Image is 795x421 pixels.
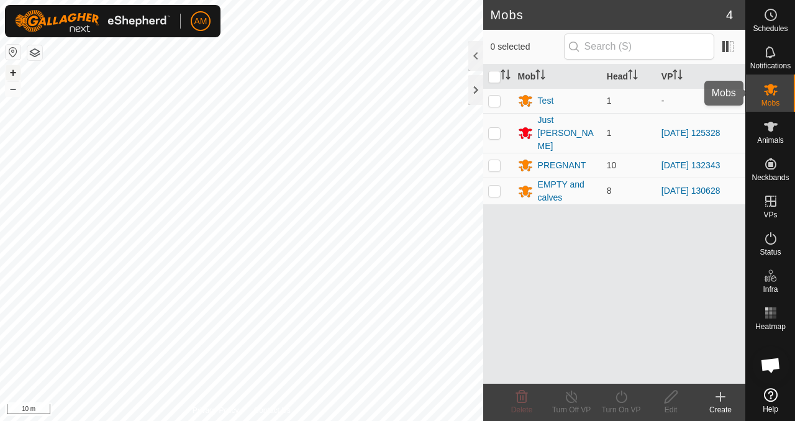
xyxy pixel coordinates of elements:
[547,404,596,415] div: Turn Off VP
[27,45,42,60] button: Map Layers
[538,94,554,107] div: Test
[753,25,788,32] span: Schedules
[6,81,20,96] button: –
[15,10,170,32] img: Gallagher Logo
[628,71,638,81] p-sorticon: Activate to sort
[6,45,20,60] button: Reset Map
[564,34,714,60] input: Search (S)
[763,211,777,219] span: VPs
[602,65,656,89] th: Head
[746,383,795,418] a: Help
[607,160,617,170] span: 10
[253,405,290,416] a: Contact Us
[607,186,612,196] span: 8
[656,65,745,89] th: VP
[511,405,533,414] span: Delete
[661,160,720,170] a: [DATE] 132343
[538,178,597,204] div: EMPTY and calves
[193,405,239,416] a: Privacy Policy
[755,323,786,330] span: Heatmap
[538,159,586,172] div: PREGNANT
[750,62,791,70] span: Notifications
[761,99,779,107] span: Mobs
[656,88,745,113] td: -
[513,65,602,89] th: Mob
[760,248,781,256] span: Status
[661,186,720,196] a: [DATE] 130628
[752,346,789,384] div: Open chat
[752,174,789,181] span: Neckbands
[763,286,778,293] span: Infra
[6,65,20,80] button: +
[538,114,597,153] div: Just [PERSON_NAME]
[673,71,683,81] p-sorticon: Activate to sort
[535,71,545,81] p-sorticon: Activate to sort
[194,15,207,28] span: AM
[491,7,726,22] h2: Mobs
[607,128,612,138] span: 1
[501,71,511,81] p-sorticon: Activate to sort
[491,40,564,53] span: 0 selected
[696,404,745,415] div: Create
[763,405,778,413] span: Help
[646,404,696,415] div: Edit
[661,128,720,138] a: [DATE] 125328
[607,96,612,106] span: 1
[726,6,733,24] span: 4
[757,137,784,144] span: Animals
[596,404,646,415] div: Turn On VP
